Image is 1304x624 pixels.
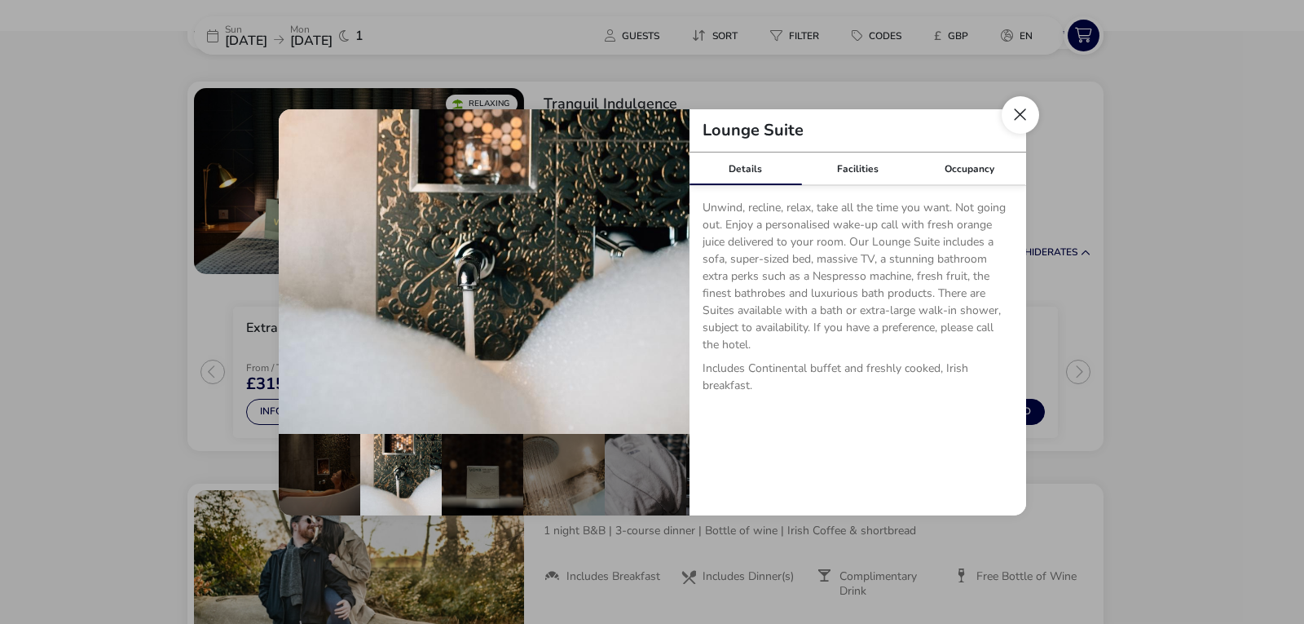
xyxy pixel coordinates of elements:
div: Occupancy [914,153,1026,185]
p: Includes Continental buffet and freshly cooked, Irish breakfast. [703,360,1013,401]
img: 2520b4e1c6d19d6239b96d07647057f166cd545a0498b9a4089e4ea1b4cf11e0 [279,109,689,434]
div: Details [689,153,802,185]
div: Facilities [801,153,914,185]
p: Unwind, recline, relax, take all the time you want. Not going out. Enjoy a personalised wake-up c... [703,199,1013,360]
div: details [279,109,1026,516]
button: Close dialog [1002,96,1039,134]
h2: Lounge Suite [689,122,817,139]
